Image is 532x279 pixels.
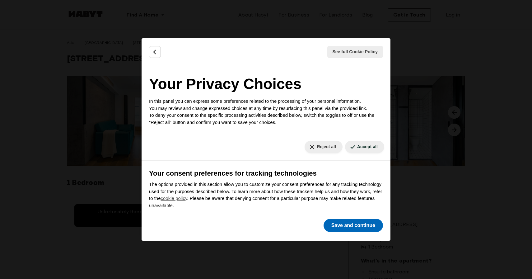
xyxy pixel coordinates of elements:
[327,46,383,58] button: See full Cookie Policy
[333,49,378,55] span: See full Cookie Policy
[149,98,383,126] p: In this panel you can express some preferences related to the processing of your personal informa...
[161,196,187,201] a: cookie policy
[149,181,383,209] p: The options provided in this section allow you to customize your consent preferences for any trac...
[149,46,161,58] button: Back
[149,168,383,178] h3: Your consent preferences for tracking technologies
[149,73,383,95] h2: Your Privacy Choices
[305,141,342,153] button: Reject all
[324,219,383,232] button: Save and continue
[345,141,384,153] button: Accept all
